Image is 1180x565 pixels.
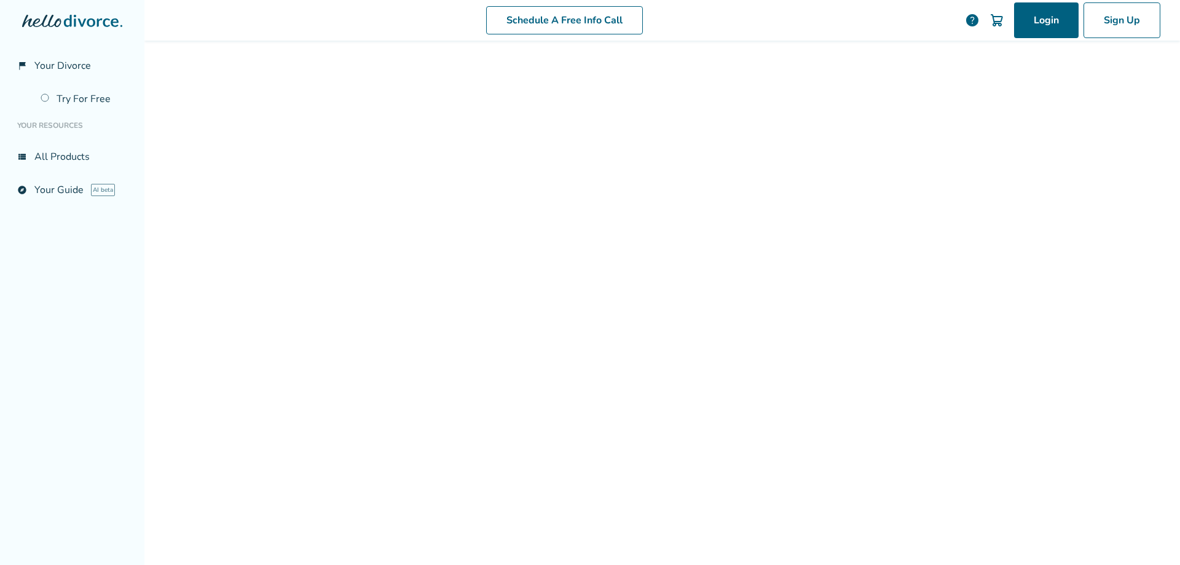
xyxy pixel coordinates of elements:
a: Schedule A Free Info Call [486,6,643,34]
a: help [965,13,980,28]
a: view_listAll Products [10,143,135,171]
span: explore [17,185,27,195]
span: AI beta [91,184,115,196]
span: flag_2 [17,61,27,71]
a: Try For Free [33,85,135,113]
a: Login [1014,2,1079,38]
li: Your Resources [10,113,135,138]
img: Cart [989,13,1004,28]
span: view_list [17,152,27,162]
span: Your Divorce [34,59,91,73]
a: exploreYour GuideAI beta [10,176,135,204]
a: Sign Up [1084,2,1160,38]
a: flag_2Your Divorce [10,52,135,80]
